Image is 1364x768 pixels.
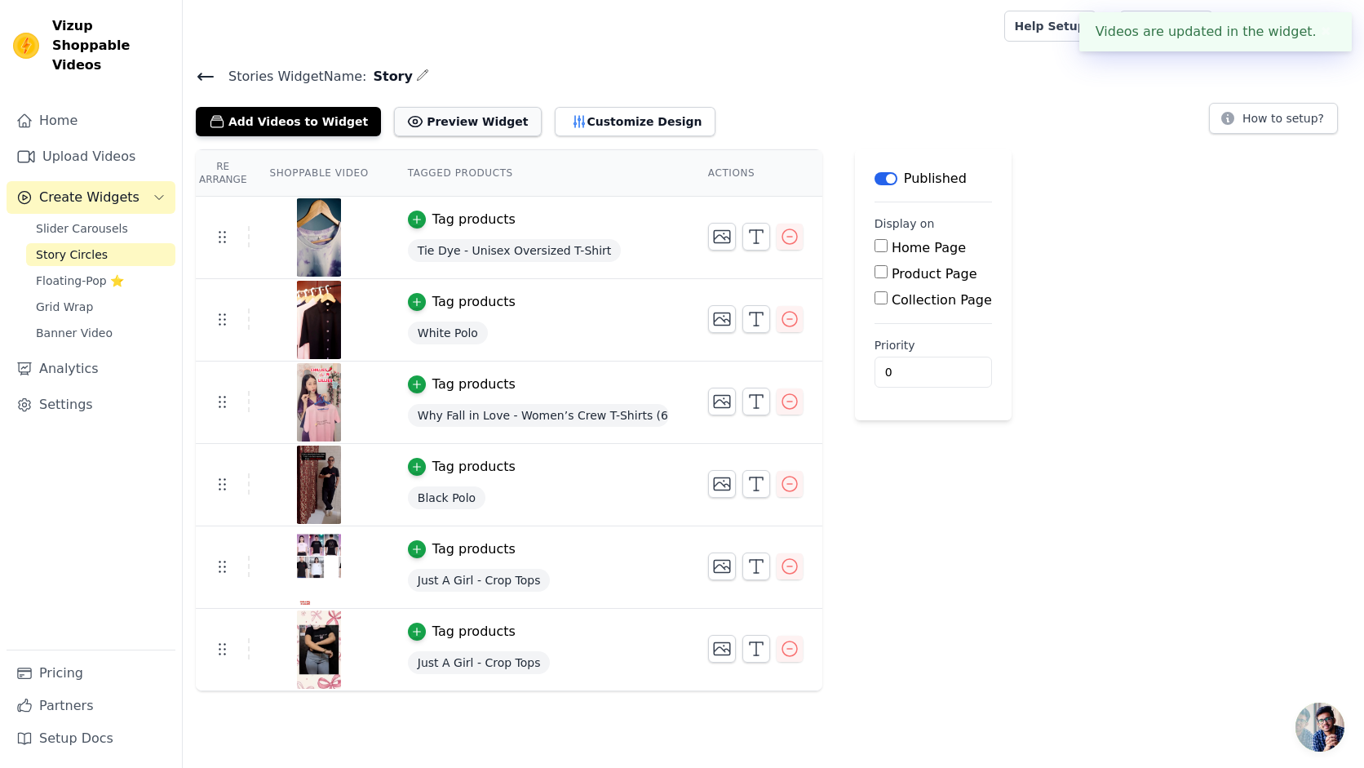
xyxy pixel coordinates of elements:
div: Edit Name [416,65,429,87]
a: Help Setup [1004,11,1096,42]
a: Settings [7,388,175,421]
span: Black Polo [408,486,485,509]
p: Chillies N Lilies [1252,11,1351,41]
div: Tag products [432,292,516,312]
th: Re Arrange [196,150,250,197]
img: tn-a0ffa9642bc0469eb91c1ec1a7dc0e4e.png [296,528,342,606]
div: Tag products [432,210,516,229]
label: Product Page [892,266,977,282]
div: Tag products [432,375,516,394]
label: Collection Page [892,292,992,308]
a: Slider Carousels [26,217,175,240]
span: Grid Wrap [36,299,93,315]
a: How to setup? [1209,114,1338,130]
a: Partners [7,690,175,722]
button: C Chillies N Lilies [1226,11,1351,41]
img: Vizup [13,33,39,59]
span: Story [366,67,412,87]
legend: Display on [875,215,935,232]
button: How to setup? [1209,103,1338,134]
th: Tagged Products [388,150,689,197]
th: Actions [689,150,822,197]
button: Change Thumbnail [708,553,736,580]
button: Change Thumbnail [708,305,736,333]
img: tn-e919201751ed4632b9f9fe333045d6b9.png [296,363,342,442]
button: Customize Design [555,107,715,136]
span: Stories Widget Name: [215,67,366,87]
button: Close [1317,22,1335,42]
a: Story Circles [26,243,175,266]
span: Banner Video [36,325,113,341]
button: Change Thumbnail [708,470,736,498]
button: Tag products [408,539,516,559]
span: Just A Girl - Crop Tops [408,651,551,674]
button: Preview Widget [394,107,541,136]
img: tn-eec774366f134d23913ffa1fef880f81.png [296,198,342,277]
a: Grid Wrap [26,295,175,318]
button: Tag products [408,292,516,312]
button: Tag products [408,457,516,477]
button: Change Thumbnail [708,388,736,415]
span: Story Circles [36,246,108,263]
button: Tag products [408,375,516,394]
span: Why Fall in Love - Women’s Crew T-Shirts (6 Colors) [408,404,669,427]
a: Analytics [7,353,175,385]
div: Tag products [432,622,516,641]
div: Tag products [432,457,516,477]
img: tn-2ab5f301acd64fb38841bf8bfc6dbfce.png [296,281,342,359]
label: Priority [875,337,992,353]
img: tn-e457eff1b56d4ec7a3ce6c2861d28c7d.png [296,446,342,524]
button: Change Thumbnail [708,223,736,251]
a: Banner Video [26,322,175,344]
a: Upload Videos [7,140,175,173]
a: Book Demo [1119,11,1213,42]
a: Pricing [7,657,175,690]
img: tn-442102a660934966bc546b27e2c29e55.png [296,610,342,689]
button: Tag products [408,622,516,641]
div: Open chat [1295,703,1344,752]
div: Tag products [432,539,516,559]
button: Create Widgets [7,181,175,214]
a: Home [7,104,175,137]
button: Add Videos to Widget [196,107,381,136]
a: Floating-Pop ⭐ [26,269,175,292]
p: Published [904,169,967,189]
label: Home Page [892,240,966,255]
button: Change Thumbnail [708,635,736,663]
span: Create Widgets [39,188,139,207]
span: Floating-Pop ⭐ [36,273,124,289]
span: White Polo [408,322,488,344]
span: Slider Carousels [36,220,128,237]
th: Shoppable Video [250,150,387,197]
span: Tie Dye - Unisex Oversized T-Shirt [408,239,621,262]
span: Just A Girl - Crop Tops [408,569,551,592]
span: Vizup Shoppable Videos [52,16,169,75]
button: Tag products [408,210,516,229]
div: Videos are updated in the widget. [1079,12,1352,51]
a: Setup Docs [7,722,175,755]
